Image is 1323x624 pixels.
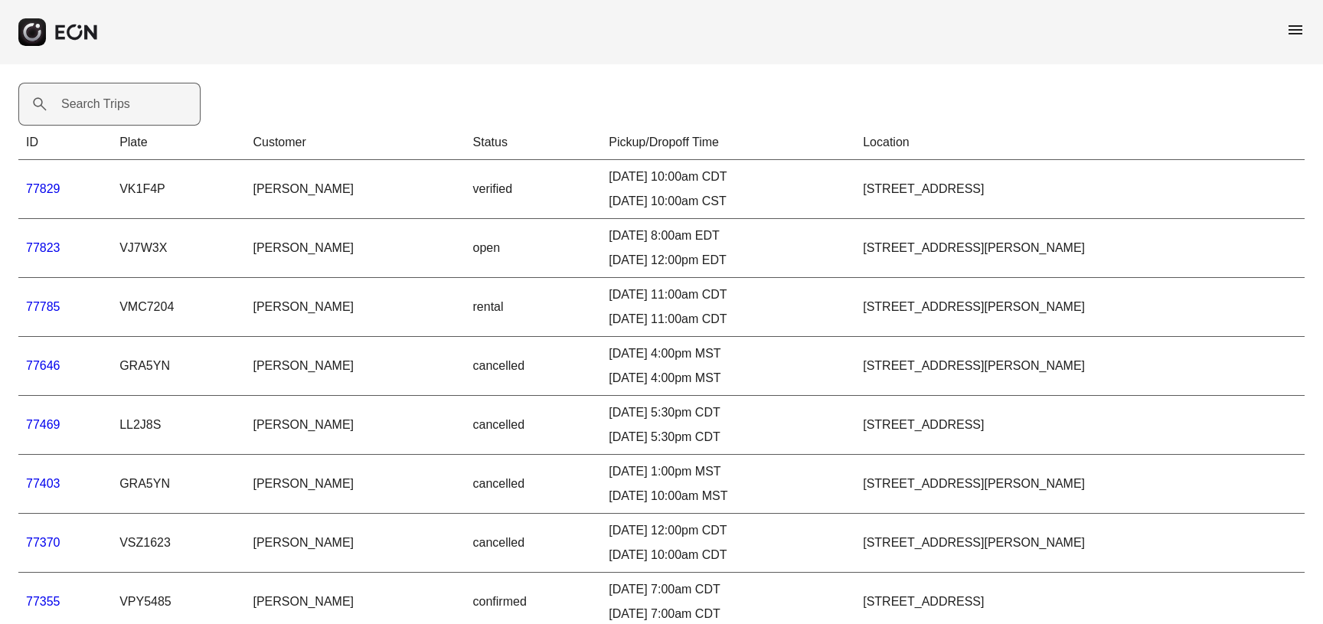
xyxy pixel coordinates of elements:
div: [DATE] 5:30pm CDT [609,428,848,446]
td: [PERSON_NAME] [245,337,465,396]
div: [DATE] 12:00pm CDT [609,521,848,540]
div: [DATE] 11:00am CDT [609,310,848,328]
td: GRA5YN [112,337,245,396]
div: [DATE] 10:00am CDT [609,546,848,564]
td: verified [465,160,602,219]
div: [DATE] 12:00pm EDT [609,251,848,270]
td: LL2J8S [112,396,245,455]
a: 77469 [26,418,60,431]
td: VK1F4P [112,160,245,219]
td: [STREET_ADDRESS][PERSON_NAME] [855,337,1305,396]
a: 77370 [26,536,60,549]
td: [STREET_ADDRESS][PERSON_NAME] [855,278,1305,337]
td: [STREET_ADDRESS][PERSON_NAME] [855,455,1305,514]
th: Location [855,126,1305,160]
div: [DATE] 4:00pm MST [609,345,848,363]
label: Search Trips [61,95,130,113]
th: Pickup/Dropoff Time [601,126,855,160]
a: 77403 [26,477,60,490]
td: cancelled [465,396,602,455]
td: [PERSON_NAME] [245,514,465,573]
a: 77823 [26,241,60,254]
div: [DATE] 10:00am CDT [609,168,848,186]
td: [PERSON_NAME] [245,278,465,337]
div: [DATE] 7:00am CDT [609,580,848,599]
a: 77829 [26,182,60,195]
th: Plate [112,126,245,160]
a: 77646 [26,359,60,372]
td: [STREET_ADDRESS] [855,396,1305,455]
td: VSZ1623 [112,514,245,573]
div: [DATE] 7:00am CDT [609,605,848,623]
a: 77355 [26,595,60,608]
div: [DATE] 11:00am CDT [609,286,848,304]
td: [STREET_ADDRESS] [855,160,1305,219]
a: 77785 [26,300,60,313]
td: VJ7W3X [112,219,245,278]
td: [PERSON_NAME] [245,455,465,514]
td: VMC7204 [112,278,245,337]
div: [DATE] 1:00pm MST [609,462,848,481]
td: [PERSON_NAME] [245,396,465,455]
td: [STREET_ADDRESS][PERSON_NAME] [855,514,1305,573]
td: GRA5YN [112,455,245,514]
td: cancelled [465,514,602,573]
div: [DATE] 10:00am CST [609,192,848,211]
td: rental [465,278,602,337]
td: [PERSON_NAME] [245,219,465,278]
td: [STREET_ADDRESS][PERSON_NAME] [855,219,1305,278]
div: [DATE] 5:30pm CDT [609,403,848,422]
td: cancelled [465,455,602,514]
div: [DATE] 10:00am MST [609,487,848,505]
th: Status [465,126,602,160]
td: [PERSON_NAME] [245,160,465,219]
span: menu [1286,21,1305,39]
td: open [465,219,602,278]
div: [DATE] 8:00am EDT [609,227,848,245]
td: cancelled [465,337,602,396]
div: [DATE] 4:00pm MST [609,369,848,387]
th: ID [18,126,112,160]
th: Customer [245,126,465,160]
